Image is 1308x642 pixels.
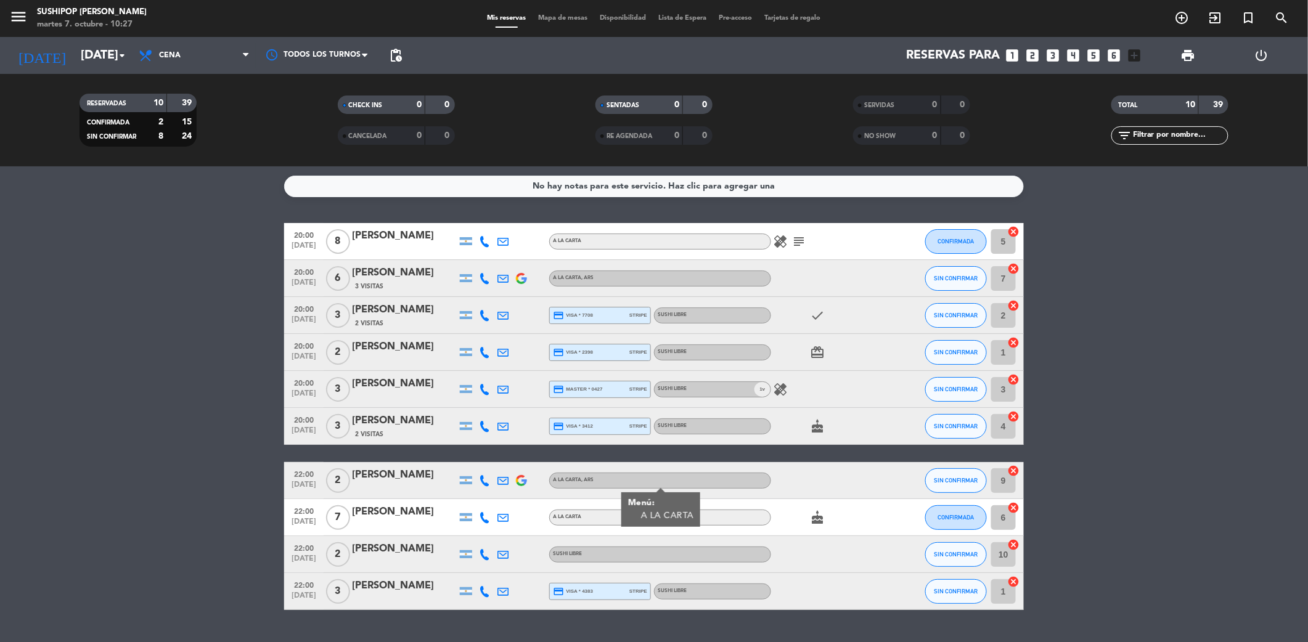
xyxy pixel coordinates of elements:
[444,100,452,109] strong: 0
[288,315,319,330] span: [DATE]
[9,7,28,30] button: menu
[288,301,319,315] span: 20:00
[288,518,319,532] span: [DATE]
[1225,37,1299,74] div: LOG OUT
[1008,336,1020,349] i: cancel
[349,102,383,108] span: CHECK INS
[629,422,647,430] span: stripe
[629,385,647,393] span: stripe
[1126,47,1142,63] i: add_box
[553,421,593,432] span: visa * 3412
[182,99,194,107] strong: 39
[326,414,350,439] span: 3
[925,266,987,291] button: SIN CONFIRMAR
[115,48,129,63] i: arrow_drop_down
[553,586,564,597] i: credit_card
[906,49,1000,63] span: Reservas para
[791,234,806,249] i: subject
[158,118,163,126] strong: 2
[864,133,896,139] span: NO SHOW
[773,234,788,249] i: healing
[553,384,564,395] i: credit_card
[934,312,978,319] span: SIN CONFIRMAR
[1275,10,1290,25] i: search
[933,131,938,140] strong: 0
[1008,465,1020,477] i: cancel
[658,386,687,391] span: SUSHI LIBRE
[288,338,319,352] span: 20:00
[516,475,527,486] img: google-logo.png
[553,551,582,556] span: SUSHI LIBRE
[352,376,457,392] div: [PERSON_NAME]
[760,385,762,393] span: 1
[553,586,593,597] span: visa * 4383
[607,133,652,139] span: RE AGENDADA
[37,18,147,31] div: martes 7. octubre - 10:27
[288,540,319,555] span: 22:00
[288,503,319,518] span: 22:00
[355,282,383,291] span: 3 Visitas
[288,375,319,389] span: 20:00
[326,542,350,567] span: 2
[628,497,694,510] div: Menú:
[352,339,457,355] div: [PERSON_NAME]
[352,302,457,318] div: [PERSON_NAME]
[581,477,594,482] span: , ARS
[1085,47,1102,63] i: looks_5
[864,102,894,108] span: SERVIDAS
[1106,47,1122,63] i: looks_6
[352,578,457,594] div: [PERSON_NAME]
[674,131,679,140] strong: 0
[773,382,788,397] i: healing
[326,340,350,365] span: 2
[355,429,383,439] span: 2 Visitas
[516,273,527,284] img: google-logo.png
[925,542,987,567] button: SIN CONFIRMAR
[553,310,564,321] i: credit_card
[658,423,687,428] span: SUSHI LIBRE
[87,134,136,140] span: SIN CONFIRMAR
[288,481,319,495] span: [DATE]
[533,15,594,22] span: Mapa de mesas
[352,467,457,483] div: [PERSON_NAME]
[182,118,194,126] strong: 15
[1241,10,1256,25] i: turned_in_not
[153,99,163,107] strong: 10
[594,15,653,22] span: Disponibilidad
[934,551,978,558] span: SIN CONFIRMAR
[288,389,319,404] span: [DATE]
[810,510,825,525] i: cake
[713,15,759,22] span: Pre-acceso
[641,510,694,522] div: A LA CARTA
[925,414,987,439] button: SIN CONFIRMAR
[352,504,457,520] div: [PERSON_NAME]
[159,51,181,60] span: Cena
[326,505,350,530] span: 7
[925,303,987,328] button: SIN CONFIRMAR
[553,238,581,243] span: A LA CARTA
[288,555,319,569] span: [DATE]
[1024,47,1040,63] i: looks_two
[553,347,564,358] i: credit_card
[653,15,713,22] span: Lista de Espera
[925,229,987,254] button: CONFIRMADA
[326,377,350,402] span: 3
[934,423,978,429] span: SIN CONFIRMAR
[607,102,639,108] span: SENTADAS
[553,275,594,280] span: A LA CARTA
[925,579,987,604] button: SIN CONFIRMAR
[1254,48,1269,63] i: power_settings_new
[481,15,533,22] span: Mis reservas
[1045,47,1061,63] i: looks_3
[703,100,710,109] strong: 0
[1008,410,1020,423] i: cancel
[1008,262,1020,275] i: cancel
[553,310,593,321] span: visa * 7708
[352,265,457,281] div: [PERSON_NAME]
[326,303,350,328] span: 3
[925,468,987,493] button: SIN CONFIRMAR
[352,541,457,557] div: [PERSON_NAME]
[1065,47,1081,63] i: looks_4
[960,100,968,109] strong: 0
[1119,102,1138,108] span: TOTAL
